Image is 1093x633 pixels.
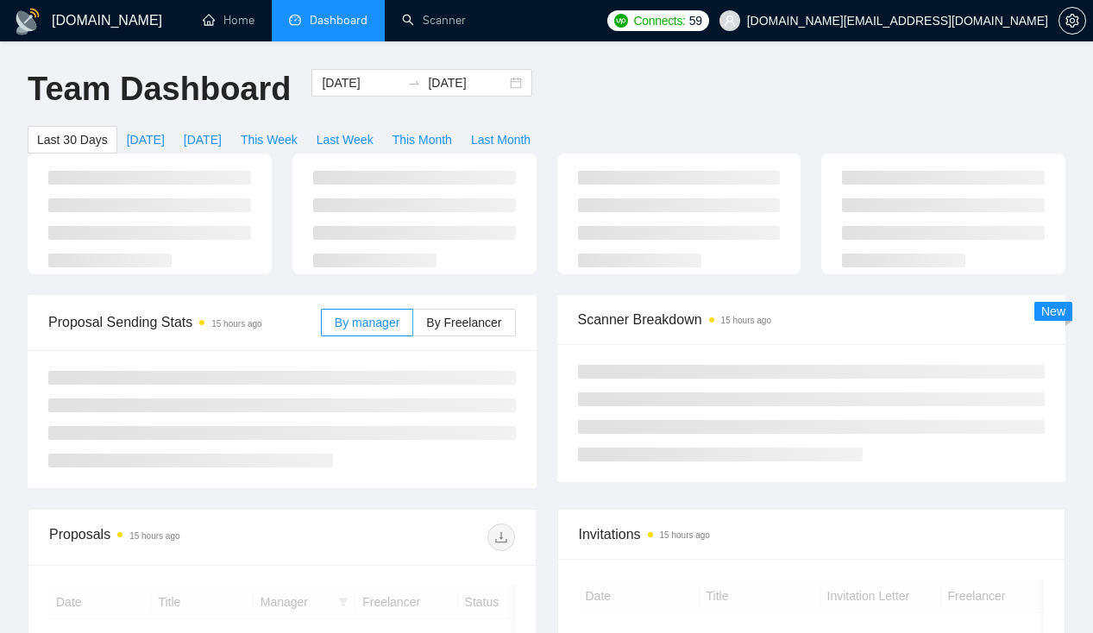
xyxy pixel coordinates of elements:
[310,13,367,28] span: Dashboard
[614,14,628,28] img: upwork-logo.png
[1059,14,1085,28] span: setting
[383,126,462,154] button: This Month
[426,316,501,329] span: By Freelancer
[660,530,710,540] time: 15 hours ago
[289,14,301,26] span: dashboard
[241,130,298,149] span: This Week
[407,76,421,90] span: to
[1058,7,1086,34] button: setting
[633,11,685,30] span: Connects:
[28,126,117,154] button: Last 30 Days
[48,311,321,333] span: Proposal Sending Stats
[402,13,466,28] a: searchScanner
[579,523,1045,545] span: Invitations
[307,126,383,154] button: Last Week
[127,130,165,149] span: [DATE]
[211,319,261,329] time: 15 hours ago
[317,130,374,149] span: Last Week
[578,309,1046,330] span: Scanner Breakdown
[174,126,231,154] button: [DATE]
[184,130,222,149] span: [DATE]
[721,316,771,325] time: 15 hours ago
[393,130,452,149] span: This Month
[689,11,702,30] span: 59
[129,531,179,541] time: 15 hours ago
[428,73,506,92] input: End date
[117,126,174,154] button: [DATE]
[14,8,41,35] img: logo
[231,126,307,154] button: This Week
[49,523,282,551] div: Proposals
[407,76,421,90] span: swap-right
[37,130,108,149] span: Last 30 Days
[1041,304,1065,318] span: New
[724,15,736,27] span: user
[322,73,400,92] input: Start date
[462,126,540,154] button: Last Month
[203,13,254,28] a: homeHome
[471,130,531,149] span: Last Month
[28,69,291,110] h1: Team Dashboard
[335,316,399,329] span: By manager
[1058,14,1086,28] a: setting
